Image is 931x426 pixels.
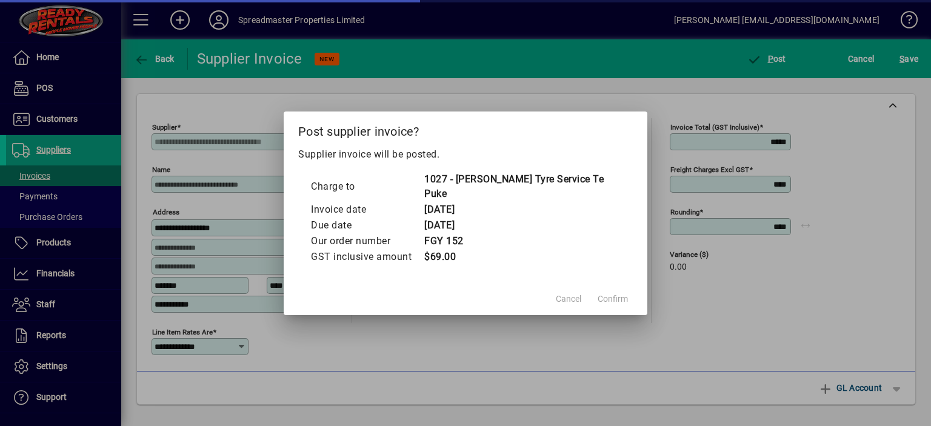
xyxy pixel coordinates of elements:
[424,218,621,233] td: [DATE]
[310,218,424,233] td: Due date
[310,233,424,249] td: Our order number
[424,249,621,265] td: $69.00
[284,111,647,147] h2: Post supplier invoice?
[310,249,424,265] td: GST inclusive amount
[310,171,424,202] td: Charge to
[424,233,621,249] td: FGY 152
[310,202,424,218] td: Invoice date
[424,171,621,202] td: 1027 - [PERSON_NAME] Tyre Service Te Puke
[298,147,633,162] p: Supplier invoice will be posted.
[424,202,621,218] td: [DATE]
